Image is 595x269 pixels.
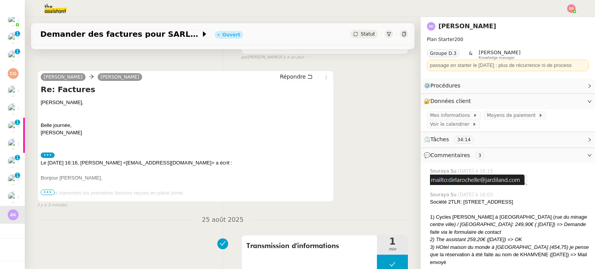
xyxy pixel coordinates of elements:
span: ⏲️ [424,136,480,142]
img: users%2FW4OQjB9BRtYK2an7yusO0WsYLsD3%2Favatar%2F28027066-518b-424c-8476-65f2e549ac29 [8,121,19,132]
span: il y a 3 minutes [37,202,67,209]
img: svg [567,4,576,13]
label: ••• [41,152,55,158]
span: & [469,50,472,60]
img: svg [8,209,19,220]
div: 💬Commentaires 3 [421,148,595,163]
div: Belle journée, [41,122,330,129]
img: users%2F46RNfGZssKS3YGebMrdLHtJHOuF3%2Favatar%2Fff04255a-ec41-4b0f-8542-b0a8ff14a67a [8,86,19,96]
div: Ouvert [222,33,240,37]
img: AKgutUsHS2ZoAAAAAElFTkSuQmCC [430,175,527,185]
nz-badge-sup: 1 [15,49,20,54]
span: ⚙️ [424,81,464,90]
img: users%2FC9SBsJ0duuaSgpQFj5LgoEX8n0o2%2Favatar%2Fec9d51b8-9413-4189-adfb-7be4d8c96a3c [8,103,19,114]
div: passage en starter le [DATE] : plus de récurrence ni de process [430,62,586,69]
img: users%2FoFdbodQ3TgNoWt9kP3GXAs5oaCq1%2Favatar%2Fprofile-pic.png [8,15,19,26]
nz-badge-sup: 1 [15,120,20,125]
p: 1 [16,31,19,38]
span: Répondre [280,73,306,81]
span: Demander des factures pour SARL 2TLR et ACCATEA [40,30,201,38]
span: par [241,54,248,61]
img: svg [427,22,435,31]
img: users%2FC9SBsJ0duuaSgpQFj5LgoEX8n0o2%2Favatar%2Fec9d51b8-9413-4189-adfb-7be4d8c96a3c [8,192,19,202]
nz-tag: 34:14 [454,136,474,144]
nz-badge-sup: 1 [15,155,20,160]
p: 1 [16,155,19,162]
div: ue la réservation à été faite au nom de KHAMVENE ([DATE]) => Mail envoyé [430,243,589,266]
img: svg [8,68,19,79]
div: 1) Cycles [PERSON_NAME] à [GEOGRAPHIC_DATA] (ru [430,213,589,236]
span: il y a un jour [280,54,304,61]
span: [PERSON_NAME] [479,50,521,55]
img: users%2FW4OQjB9BRtYK2an7yusO0WsYLsD3%2Favatar%2F28027066-518b-424c-8476-65f2e549ac29 [8,33,19,43]
nz-badge-sup: 1 [15,31,20,36]
p: 1 [16,49,19,56]
span: Souraya Su [430,168,458,175]
span: 25 août 2025 [196,215,249,225]
span: Transmission d'informations [246,240,372,252]
em: 3) HOtel maison du monde à [GEOGRAPHIC_DATA] (454,75) je pense q [430,244,589,258]
nz-tag: 3 [475,152,485,159]
span: Souraya Su [430,191,458,198]
div: Je vous transmets les premières factures reçues en pièce jointe. [41,189,330,197]
img: users%2FCk7ZD5ubFNWivK6gJdIkoi2SB5d2%2Favatar%2F3f84dbb7-4157-4842-a987-fca65a8b7a9a [8,50,19,61]
span: Commentaires [430,152,470,158]
div: 🔐Données client [421,94,595,109]
img: users%2FC9SBsJ0duuaSgpQFj5LgoEX8n0o2%2Favatar%2Fec9d51b8-9413-4189-adfb-7be4d8c96a3c [8,174,19,185]
span: dans 8 heures [246,43,320,49]
div: [PERSON_NAME] [41,129,330,137]
span: Données client [430,98,471,104]
span: Statut [361,31,375,37]
span: Moyens de paiement [487,111,538,119]
p: 1 [16,173,19,180]
div: Société 2TLR: [STREET_ADDRESS] [430,198,589,206]
em: 2) The assistant 259,20€ ([DATE]) => OK [430,236,522,242]
span: 1 [377,237,408,246]
p: 1 [16,120,19,127]
span: ••• [41,190,55,195]
span: [DATE] à 16:03 [458,191,494,198]
div: Bonjour [PERSON_NAME], [41,174,330,182]
div: ⏲️Tâches 34:14 [421,132,595,147]
span: 💬 [424,152,487,158]
small: [PERSON_NAME] [241,54,304,61]
span: min [377,246,408,253]
div: ⚙️Procédures [421,78,595,93]
span: Plan Starter [427,37,454,42]
span: Voir le calendrier [430,120,472,128]
span: Tâches [430,136,449,142]
span: Knowledge manager [479,56,515,60]
span: Mes informations [430,111,473,119]
a: [PERSON_NAME] [41,74,86,81]
em: e du minage centre ville) / [GEOGRAPHIC_DATA]: 249,90€ ( [DATE]) => Demande faite via le formulai... [430,214,587,235]
span: Action nécessaire [246,43,287,49]
app-user-label: Knowledge manager [479,50,521,60]
span: [DATE] à 16:15 [458,168,494,175]
img: users%2FW4OQjB9BRtYK2an7yusO0WsYLsD3%2Favatar%2F28027066-518b-424c-8476-65f2e549ac29 [8,156,19,167]
h4: Re: Factures [41,84,330,95]
span: [PERSON_NAME] [101,74,139,80]
span: 200 [454,37,463,42]
div: Le [DATE] 16:16, [PERSON_NAME] <[EMAIL_ADDRESS][DOMAIN_NAME]> a écrit : [41,159,330,167]
img: users%2FXPWOVq8PDVf5nBVhDcXguS2COHE3%2Favatar%2F3f89dc26-16aa-490f-9632-b2fdcfc735a1 [8,139,19,149]
nz-badge-sup: 1 [15,173,20,178]
nz-tag: Groupe D.3 [427,50,459,57]
span: Procédures [430,82,461,89]
a: [PERSON_NAME] [439,22,496,30]
span: 🔐 [424,97,474,106]
button: Répondre [277,72,315,81]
